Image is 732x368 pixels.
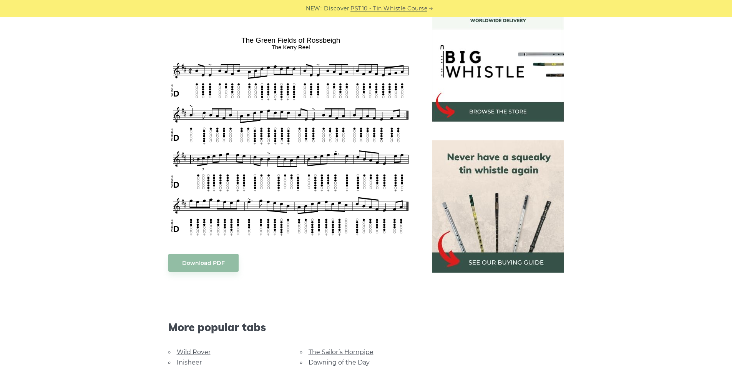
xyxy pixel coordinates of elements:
[324,4,349,13] span: Discover
[306,4,322,13] span: NEW:
[168,33,413,238] img: The Green Fields of Rossbeigh Tin Whistle Tabs & Sheet Music
[177,348,211,356] a: Wild Rover
[350,4,427,13] a: PST10 - Tin Whistle Course
[168,254,239,272] a: Download PDF
[309,359,370,366] a: Dawning of the Day
[432,140,564,273] img: tin whistle buying guide
[309,348,373,356] a: The Sailor’s Hornpipe
[177,359,202,366] a: Inisheer
[168,321,413,334] span: More popular tabs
